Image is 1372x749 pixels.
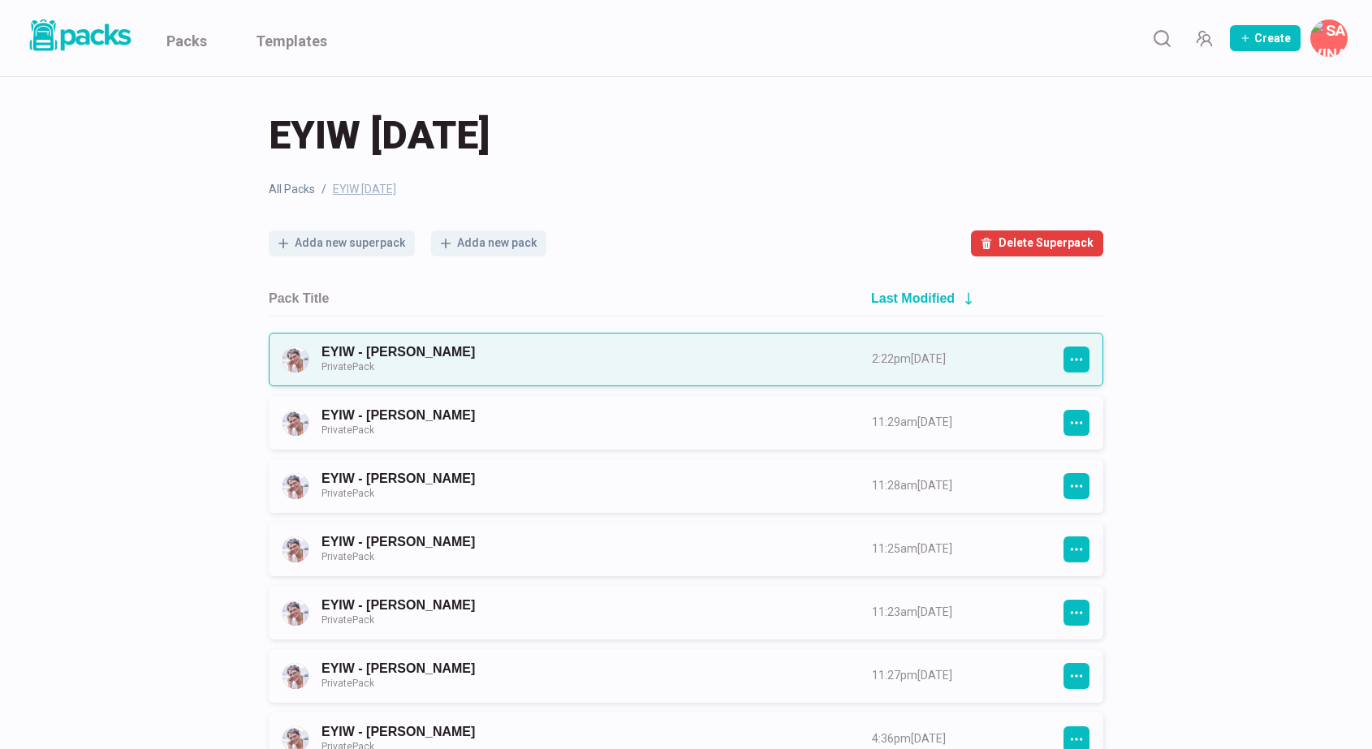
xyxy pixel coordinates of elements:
button: Search [1145,22,1178,54]
span: EYIW [DATE] [333,181,396,198]
img: Packs logo [24,16,134,54]
nav: breadcrumb [269,181,1103,198]
button: Savina Tilmann [1310,19,1348,57]
button: Manage Team Invites [1188,22,1220,54]
span: / [321,181,326,198]
a: Packs logo [24,16,134,60]
button: Create Pack [1230,25,1301,51]
button: Adda new superpack [269,230,415,256]
h2: Pack Title [269,291,329,306]
button: Delete Superpack [971,230,1103,256]
button: Adda new pack [431,230,546,256]
a: All Packs [269,181,315,198]
h2: Last Modified [871,291,955,306]
span: EYIW [DATE] [269,110,490,161]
